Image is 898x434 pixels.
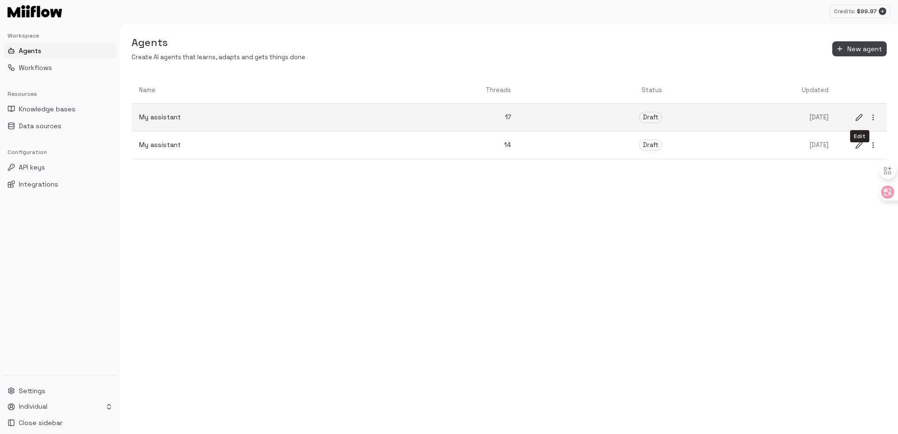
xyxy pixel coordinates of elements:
button: edit [853,111,865,124]
th: Threads [357,77,518,104]
p: $ 99.97 [857,7,877,15]
span: Workflows [19,63,52,72]
p: 17 [365,112,511,122]
div: Edit [850,130,869,142]
button: New agent [832,41,887,57]
button: Agents [4,43,116,58]
p: My assistant [139,140,350,150]
span: Draft [640,141,662,150]
a: 17 [357,105,518,130]
button: more [867,139,879,151]
button: Add credits [879,8,886,15]
a: editmore [845,104,887,131]
img: Logo [8,5,62,17]
p: [DATE] [677,113,828,122]
span: Settings [19,386,46,395]
p: Create AI agents that learns, adapts and gets things done [132,53,305,62]
span: Data sources [19,121,62,131]
th: Updated [670,77,836,104]
button: Toggle Sidebar [116,24,124,434]
button: more [867,111,879,124]
p: 14 [365,140,511,150]
button: Data sources [4,118,116,133]
button: API keys [4,160,116,175]
span: Close sidebar [19,418,62,427]
p: Credits: [834,8,855,15]
span: Agents [19,46,41,55]
span: Integrations [19,179,58,189]
th: Name [132,77,357,104]
button: edit [853,139,865,151]
div: Configuration [4,145,116,160]
a: editmore [845,132,887,159]
a: Draft [519,104,670,131]
p: [DATE] [677,141,828,150]
button: Close sidebar [4,415,116,430]
p: Individual [19,403,47,411]
p: My assistant [139,112,350,122]
button: Knowledge bases [4,101,116,116]
span: Knowledge bases [19,104,76,114]
a: [DATE] [670,133,836,157]
button: Individual [4,400,116,413]
span: API keys [19,163,45,172]
th: Status [519,77,670,104]
h5: Agents [132,36,305,49]
a: 14 [357,132,518,157]
button: Settings [4,383,116,398]
button: Workflows [4,60,116,75]
a: My assistant [132,105,357,130]
div: Workspace [4,28,116,43]
button: Integrations [4,177,116,192]
a: Draft [519,132,670,158]
span: Draft [640,113,662,122]
a: [DATE] [670,106,836,130]
div: Resources [4,86,116,101]
a: My assistant [132,132,357,157]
